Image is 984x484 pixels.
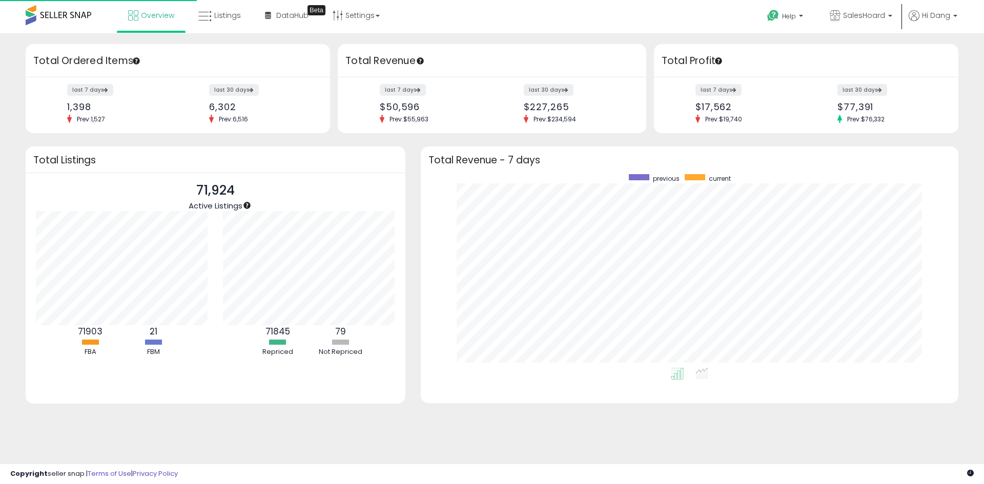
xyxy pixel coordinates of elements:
[695,101,798,112] div: $17,562
[150,325,157,338] b: 21
[335,325,346,338] b: 79
[759,2,813,33] a: Help
[714,56,723,66] div: Tooltip anchor
[922,10,950,20] span: Hi Dang
[662,54,951,68] h3: Total Profit
[767,9,780,22] i: Get Help
[700,115,747,123] span: Prev: $19,740
[843,10,885,20] span: SalesHoard
[33,156,398,164] h3: Total Listings
[345,54,639,68] h3: Total Revenue
[380,84,426,96] label: last 7 days
[380,101,484,112] div: $50,596
[384,115,434,123] span: Prev: $55,963
[265,325,290,338] b: 71845
[209,84,259,96] label: last 30 days
[78,325,102,338] b: 71903
[695,84,742,96] label: last 7 days
[909,10,957,33] a: Hi Dang
[837,84,887,96] label: last 30 days
[189,181,242,200] p: 71,924
[307,5,325,15] div: Tooltip anchor
[782,12,796,20] span: Help
[247,347,309,357] div: Repriced
[524,101,628,112] div: $227,265
[141,10,174,20] span: Overview
[33,54,322,68] h3: Total Ordered Items
[72,115,110,123] span: Prev: 1,527
[132,56,141,66] div: Tooltip anchor
[122,347,184,357] div: FBM
[214,115,253,123] span: Prev: 6,516
[59,347,121,357] div: FBA
[428,156,951,164] h3: Total Revenue - 7 days
[242,201,252,210] div: Tooltip anchor
[214,10,241,20] span: Listings
[709,174,731,183] span: current
[67,101,170,112] div: 1,398
[189,200,242,211] span: Active Listings
[209,101,312,112] div: 6,302
[67,84,113,96] label: last 7 days
[276,10,309,20] span: DataHub
[416,56,425,66] div: Tooltip anchor
[524,84,573,96] label: last 30 days
[310,347,372,357] div: Not Repriced
[653,174,680,183] span: previous
[528,115,581,123] span: Prev: $234,594
[837,101,940,112] div: $77,391
[842,115,890,123] span: Prev: $76,332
